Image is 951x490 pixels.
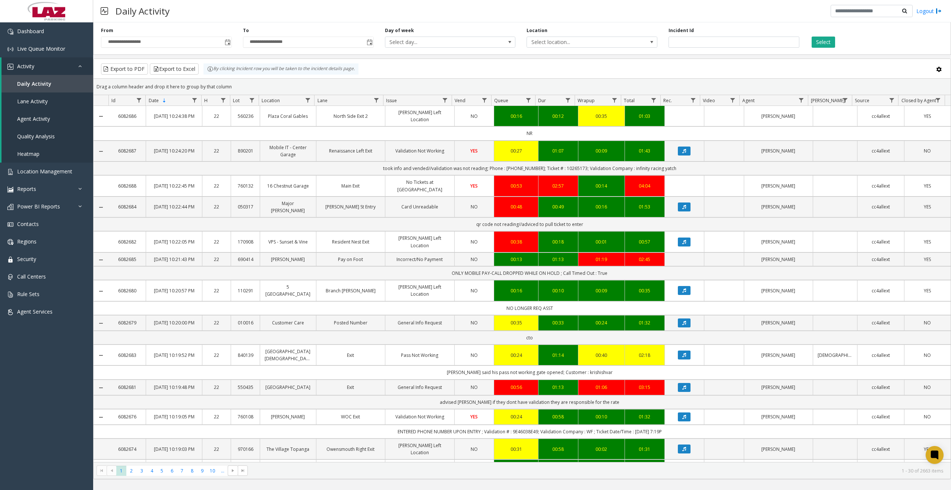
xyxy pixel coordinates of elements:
a: 6082682 [113,238,141,245]
span: Dashboard [17,28,44,35]
span: NO [471,256,478,263]
a: 22 [207,182,227,189]
span: YES [924,113,931,119]
a: 22 [207,319,227,326]
a: YES [909,113,946,120]
a: 760108 [236,413,255,420]
a: 00:38 [499,238,534,245]
a: [DATE] 10:20:57 PM [151,287,197,294]
span: NO [924,384,931,390]
div: 00:27 [499,147,534,154]
a: Exit [321,384,381,391]
td: cto [108,331,951,345]
span: NO [471,288,478,294]
a: 840139 [236,352,255,359]
a: 00:57 [629,238,660,245]
a: 22 [207,238,227,245]
img: 'icon' [7,46,13,52]
span: NO [471,352,478,358]
a: 00:40 [583,352,620,359]
a: General Info Request [390,384,450,391]
a: [DATE] 10:19:05 PM [151,413,197,420]
a: Activity [1,57,93,75]
a: 00:18 [543,238,574,245]
img: 'icon' [7,239,13,245]
span: YES [470,183,478,189]
span: YES [470,148,478,154]
a: Total Filter Menu [649,95,659,105]
a: Wrapup Filter Menu [609,95,619,105]
a: 6082684 [113,203,141,210]
a: [DATE] 10:22:44 PM [151,203,197,210]
a: cc4allext [862,319,899,326]
div: 03:15 [629,384,660,391]
a: 6082685 [113,256,141,263]
a: General Info Request [390,319,450,326]
td: qr code not reading//adviced to pull ticket to enter [108,217,951,231]
div: 00:35 [583,113,620,120]
div: 01:32 [629,319,660,326]
a: [PERSON_NAME] [749,319,809,326]
span: Rule Sets [17,290,40,298]
a: Collapse Details [94,385,108,391]
label: Location [527,27,547,34]
a: Renaissance Left Exit [321,147,381,154]
a: Posted Number [321,319,381,326]
a: 890201 [236,147,255,154]
img: infoIcon.svg [207,66,213,72]
a: 01:06 [583,384,620,391]
span: YES [924,239,931,245]
a: 690414 [236,256,255,263]
img: 'icon' [7,274,13,280]
div: 01:19 [583,256,620,263]
img: 'icon' [7,64,13,70]
span: Agent Activity [17,115,50,122]
a: Agent Filter Menu [796,95,806,105]
a: Exit [321,352,381,359]
label: Day of week [385,27,414,34]
a: Id Filter Menu [134,95,144,105]
div: 01:13 [543,384,574,391]
a: Lot Filter Menu [247,95,257,105]
a: 02:45 [629,256,660,263]
a: 6082686 [113,113,141,120]
span: Contacts [17,220,39,227]
a: Plaza Coral Gables [265,113,311,120]
span: Heatmap [17,150,40,157]
span: NO [471,320,478,326]
span: NO [471,384,478,390]
a: Collapse Details [94,320,108,326]
a: 6082679 [113,319,141,326]
a: 22 [207,256,227,263]
a: [DATE] 10:24:20 PM [151,147,197,154]
a: 22 [207,352,227,359]
a: YES [909,256,946,263]
a: Customer Care [265,319,311,326]
div: 02:18 [629,352,660,359]
a: 00:24 [583,319,620,326]
span: NO [924,320,931,326]
div: 00:24 [499,352,534,359]
a: NO [459,203,490,210]
a: [PERSON_NAME] [749,352,809,359]
a: cc4allext [862,287,899,294]
div: 00:48 [499,203,534,210]
a: 22 [207,287,227,294]
a: 01:43 [629,147,660,154]
a: [PERSON_NAME] [749,147,809,154]
div: 01:03 [629,113,660,120]
span: Toggle popup [223,37,231,47]
a: Closed by Agent Filter Menu [933,95,943,105]
a: Branch [PERSON_NAME] [321,287,381,294]
img: 'icon' [7,309,13,315]
a: 22 [207,147,227,154]
a: 00:35 [499,319,534,326]
a: Rec. Filter Menu [688,95,698,105]
a: Video Filter Menu [727,95,737,105]
img: pageIcon [101,2,108,20]
a: NO [909,384,946,391]
a: [PERSON_NAME] [265,256,311,263]
a: 00:12 [543,113,574,120]
a: Card Unreadable [390,203,450,210]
